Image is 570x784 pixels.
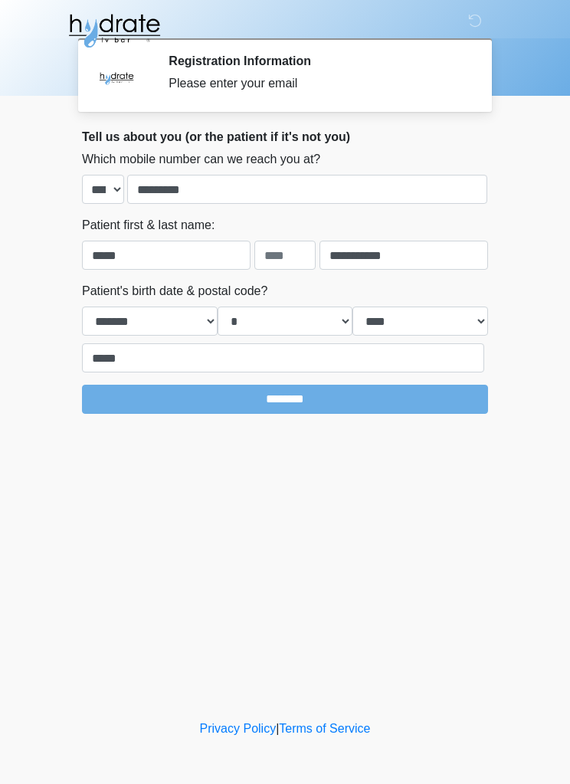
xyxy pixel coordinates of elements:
a: | [276,722,279,735]
label: Which mobile number can we reach you at? [82,150,320,169]
div: Please enter your email [169,74,465,93]
a: Privacy Policy [200,722,277,735]
a: Terms of Service [279,722,370,735]
img: Agent Avatar [93,54,139,100]
label: Patient's birth date & postal code? [82,282,267,300]
label: Patient first & last name: [82,216,215,235]
img: Hydrate IV Bar - Glendale Logo [67,11,162,50]
h2: Tell us about you (or the patient if it's not you) [82,130,488,144]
